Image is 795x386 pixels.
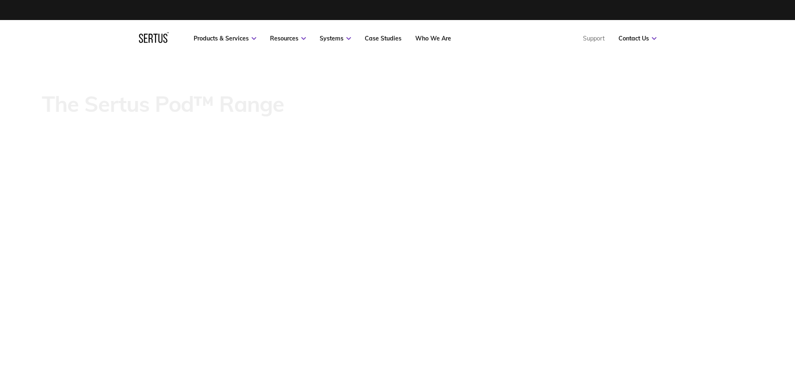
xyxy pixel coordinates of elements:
p: The Sertus Pod™ Range [42,92,284,116]
a: Contact Us [618,35,656,42]
a: Systems [320,35,351,42]
a: Support [583,35,605,42]
a: Products & Services [194,35,256,42]
a: Case Studies [365,35,401,42]
a: Who We Are [415,35,451,42]
a: Resources [270,35,306,42]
